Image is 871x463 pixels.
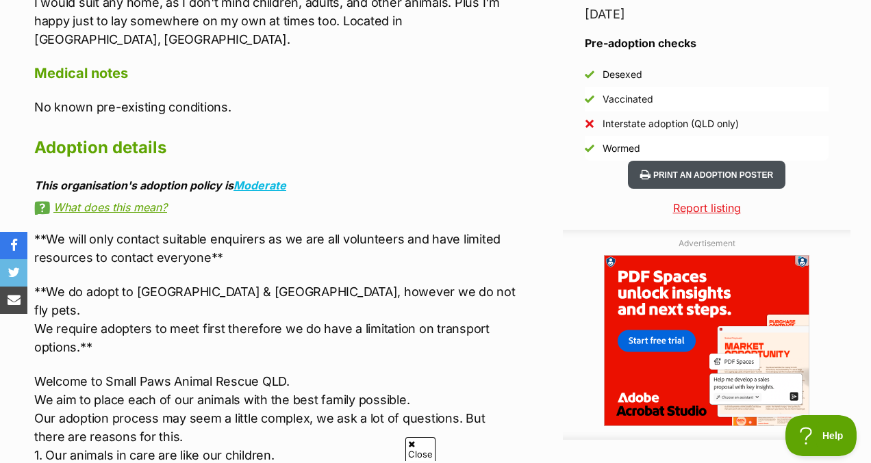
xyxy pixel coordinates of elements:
img: Yes [585,144,594,153]
div: Vaccinated [603,92,653,106]
a: Moderate [233,178,286,192]
div: Interstate adoption (QLD only) [603,117,739,131]
h3: Pre-adoption checks [585,35,829,51]
img: Yes [585,70,594,79]
div: This organisation's adoption policy is [34,179,518,191]
a: What does this mean? [34,201,518,213]
div: Advertisement [563,230,850,440]
h2: Adoption details [34,133,518,163]
span: Close [405,437,435,461]
div: Desexed [603,68,642,81]
div: [DATE] [585,5,829,24]
h4: Medical notes [34,64,518,82]
button: Print an adoption poster [628,161,785,189]
div: Wormed [603,142,640,155]
a: Report listing [563,200,850,216]
p: **We do adopt to [GEOGRAPHIC_DATA] & [GEOGRAPHIC_DATA], however we do not fly pets. We require ad... [34,282,518,356]
iframe: Advertisement [604,255,809,426]
p: **We will only contact suitable enquirers as we are all volunteers and have limited resources to ... [34,230,518,267]
img: No [585,119,594,129]
iframe: Help Scout Beacon - Open [785,415,857,456]
img: Yes [585,94,594,104]
p: No known pre-existing conditions. [34,98,518,116]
